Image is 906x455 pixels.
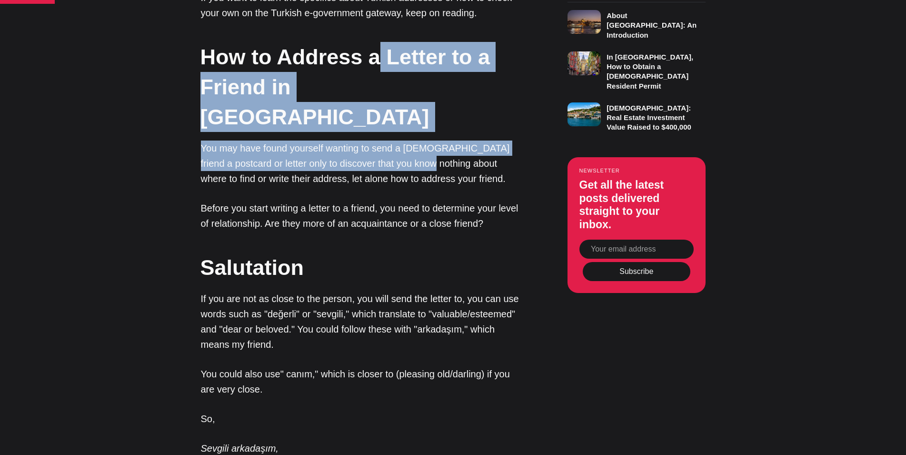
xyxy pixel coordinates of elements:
[201,141,520,186] p: You may have found yourself wanting to send a [DEMOGRAPHIC_DATA] friend a postcard or letter only...
[201,291,520,352] p: If you are not as close to the person, you will send the letter to, you can use words such as "de...
[579,179,694,231] h3: Get all the latest posts delivered straight to your inbox.
[607,104,691,131] h3: [DEMOGRAPHIC_DATA]: Real Estate Investment Value Raised to $400,000
[579,168,694,173] small: Newsletter
[579,240,694,259] input: Your email address
[567,47,706,91] a: In [GEOGRAPHIC_DATA], How to Obtain a [DEMOGRAPHIC_DATA] Resident Permit
[567,2,706,40] a: About [GEOGRAPHIC_DATA]: An Introduction
[607,11,697,39] h3: About [GEOGRAPHIC_DATA]: An Introduction
[607,53,693,90] h3: In [GEOGRAPHIC_DATA], How to Obtain a [DEMOGRAPHIC_DATA] Resident Permit
[200,253,519,283] h2: Salutation
[583,262,690,281] button: Subscribe
[567,98,706,132] a: [DEMOGRAPHIC_DATA]: Real Estate Investment Value Raised to $400,000
[201,443,279,454] em: Sevgili arkadaşım,
[201,411,520,426] p: So,
[200,42,519,132] h2: How to Address a Letter to a Friend in [GEOGRAPHIC_DATA]
[201,366,520,397] p: You could also use" canım," which is closer to (pleasing old/darling) if you are very close.
[201,201,520,231] p: Before you start writing a letter to a friend, you need to determine your level of relationship. ...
